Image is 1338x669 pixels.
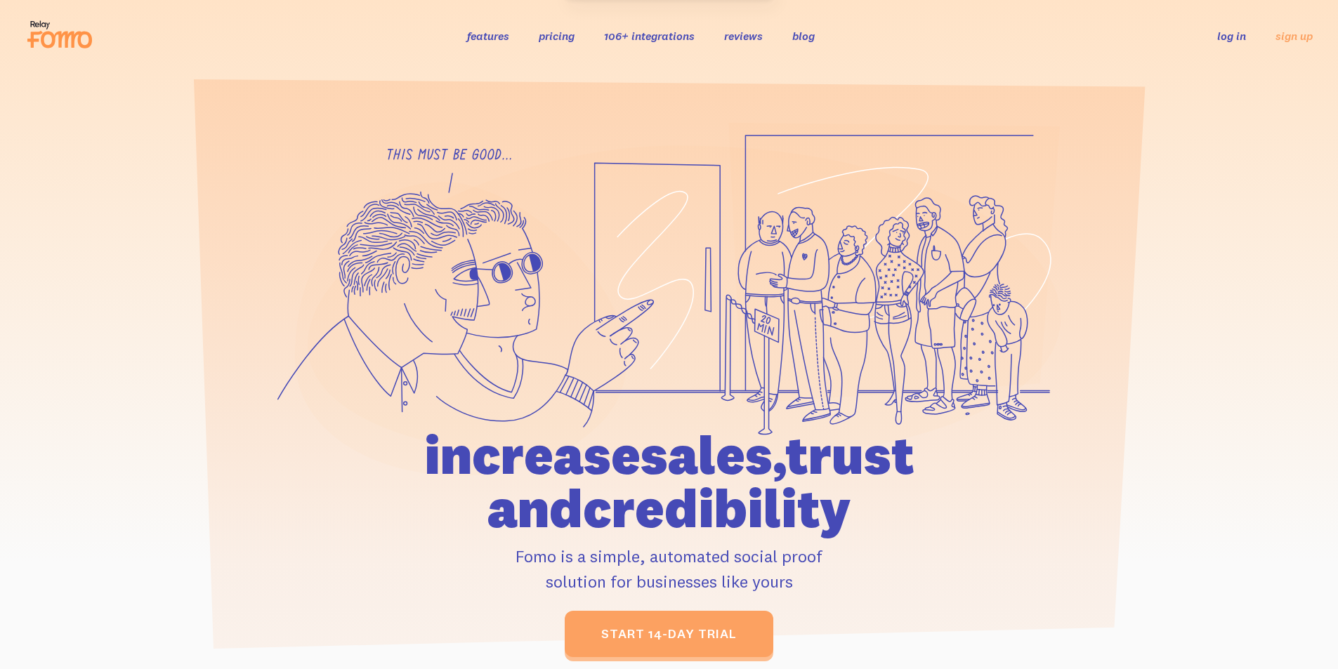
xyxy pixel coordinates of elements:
[1217,29,1246,43] a: log in
[344,428,995,535] h1: increase sales, trust and credibility
[724,29,763,43] a: reviews
[467,29,509,43] a: features
[1275,29,1313,44] a: sign up
[565,611,773,657] a: start 14-day trial
[604,29,695,43] a: 106+ integrations
[344,543,995,594] p: Fomo is a simple, automated social proof solution for businesses like yours
[539,29,575,43] a: pricing
[792,29,815,43] a: blog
